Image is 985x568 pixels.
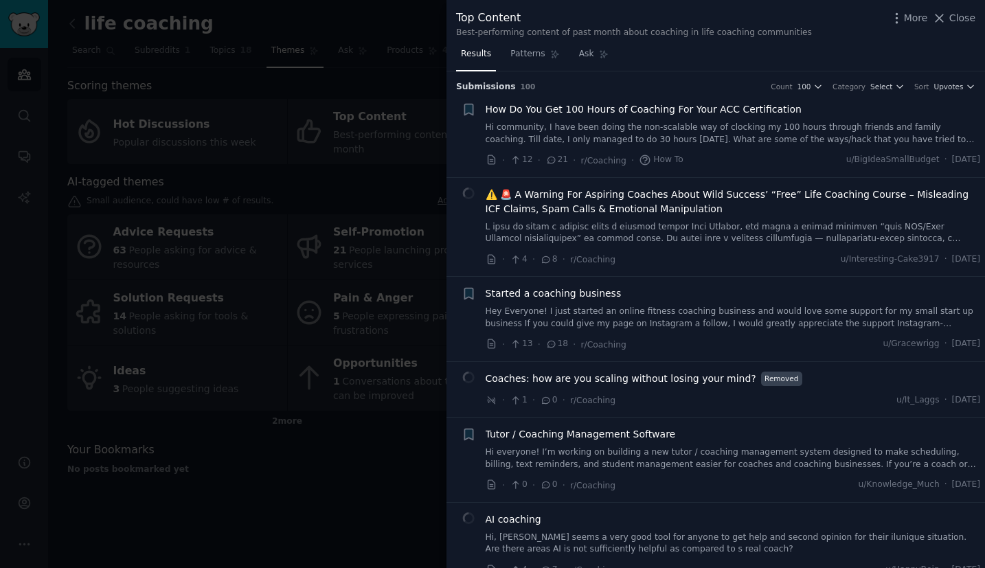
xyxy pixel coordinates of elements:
[545,154,568,166] span: 21
[573,153,576,168] span: ·
[563,478,565,492] span: ·
[510,338,532,350] span: 13
[570,481,615,490] span: r/Coaching
[563,252,565,266] span: ·
[538,153,541,168] span: ·
[944,338,947,350] span: ·
[502,252,505,266] span: ·
[510,253,527,266] span: 4
[952,394,980,407] span: [DATE]
[914,82,929,91] div: Sort
[944,479,947,491] span: ·
[456,43,496,71] a: Results
[573,337,576,352] span: ·
[532,252,535,266] span: ·
[890,11,928,25] button: More
[540,394,557,407] span: 0
[502,153,505,168] span: ·
[456,10,812,27] div: Top Content
[570,255,615,264] span: r/Coaching
[870,82,892,91] span: Select
[944,394,947,407] span: ·
[944,253,947,266] span: ·
[563,393,565,407] span: ·
[771,82,792,91] div: Count
[456,27,812,39] div: Best-performing content of past month about coaching in life coaching communities
[486,372,756,386] a: Coaches: how are you scaling without losing your mind?
[570,396,615,405] span: r/Coaching
[506,43,564,71] a: Patterns
[952,253,980,266] span: [DATE]
[521,82,536,91] span: 100
[486,512,541,527] a: AI coaching
[579,48,594,60] span: Ask
[932,11,975,25] button: Close
[510,479,527,491] span: 0
[532,478,535,492] span: ·
[797,82,811,91] span: 100
[952,479,980,491] span: [DATE]
[510,154,532,166] span: 12
[933,82,975,91] button: Upvotes
[896,394,940,407] span: u/It_Laggs
[574,43,613,71] a: Ask
[545,338,568,350] span: 18
[486,188,981,216] a: ⚠️ 🚨 A Warning For Aspiring Coaches About Wild Success’ “Free” Life Coaching Course – Misleading ...
[538,337,541,352] span: ·
[952,338,980,350] span: [DATE]
[883,338,939,350] span: u/Gracewrigg
[486,102,802,117] a: How Do You Get 100 Hours of Coaching For Your ACC Certification
[581,156,626,166] span: r/Coaching
[532,393,535,407] span: ·
[639,154,683,166] span: How To
[486,306,981,330] a: Hey Everyone! I just started an online fitness coaching business and would love some support for ...
[456,81,516,93] span: Submission s
[631,153,634,168] span: ·
[486,286,622,301] a: Started a coaching business
[502,478,505,492] span: ·
[904,11,928,25] span: More
[540,479,557,491] span: 0
[486,221,981,245] a: L ipsu do sitam c adipisc elits d eiusmod tempor Inci Utlabor, etd magna a enimad minimven “quis ...
[581,340,626,350] span: r/Coaching
[797,82,824,91] button: 100
[833,82,865,91] div: Category
[502,393,505,407] span: ·
[486,446,981,470] a: Hi everyone! I’m working on building a new tutor / coaching management system designed to make sc...
[944,154,947,166] span: ·
[841,253,940,266] span: u/Interesting-Cake3917
[858,479,939,491] span: u/Knowledge_Much
[846,154,940,166] span: u/BigIdeaSmallBudget
[952,154,980,166] span: [DATE]
[510,394,527,407] span: 1
[949,11,975,25] span: Close
[540,253,557,266] span: 8
[486,532,981,556] a: Hi, [PERSON_NAME] seems a very good tool for anyone to get help and second opinion for their ilun...
[486,427,676,442] a: Tutor / Coaching Management Software
[510,48,545,60] span: Patterns
[461,48,491,60] span: Results
[761,372,802,386] span: Removed
[486,122,981,146] a: Hi community, I have been doing the non-scalable way of clocking my 100 hours through friends and...
[933,82,963,91] span: Upvotes
[502,337,505,352] span: ·
[870,82,905,91] button: Select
